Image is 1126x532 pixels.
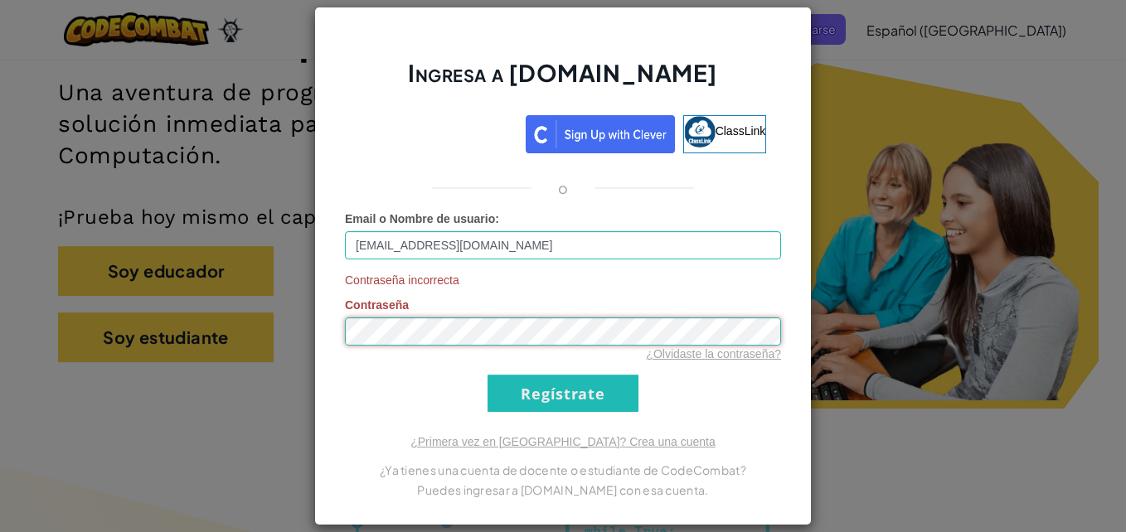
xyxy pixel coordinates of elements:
a: ¿Primera vez en [GEOGRAPHIC_DATA]? Crea una cuenta [410,435,716,448]
p: ¿Ya tienes una cuenta de docente o estudiante de CodeCombat? [345,460,781,480]
span: ClassLink [716,124,766,138]
p: o [558,178,568,198]
h2: Ingresa a [DOMAIN_NAME] [345,57,781,105]
span: Contraseña incorrecta [345,272,781,288]
span: Email o Nombre de usuario [345,212,495,225]
a: ¿Olvidaste la contraseña? [646,347,781,360]
p: Puedes ingresar a [DOMAIN_NAME] con esa cuenta. [345,480,781,500]
img: classlink-logo-small.png [684,116,716,148]
iframe: Botón de Acceder con Google [352,114,526,150]
img: clever_sso_button@2x.png [526,115,675,153]
input: Regístrate [488,375,638,412]
span: Contraseña [345,298,409,312]
label: : [345,210,499,227]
